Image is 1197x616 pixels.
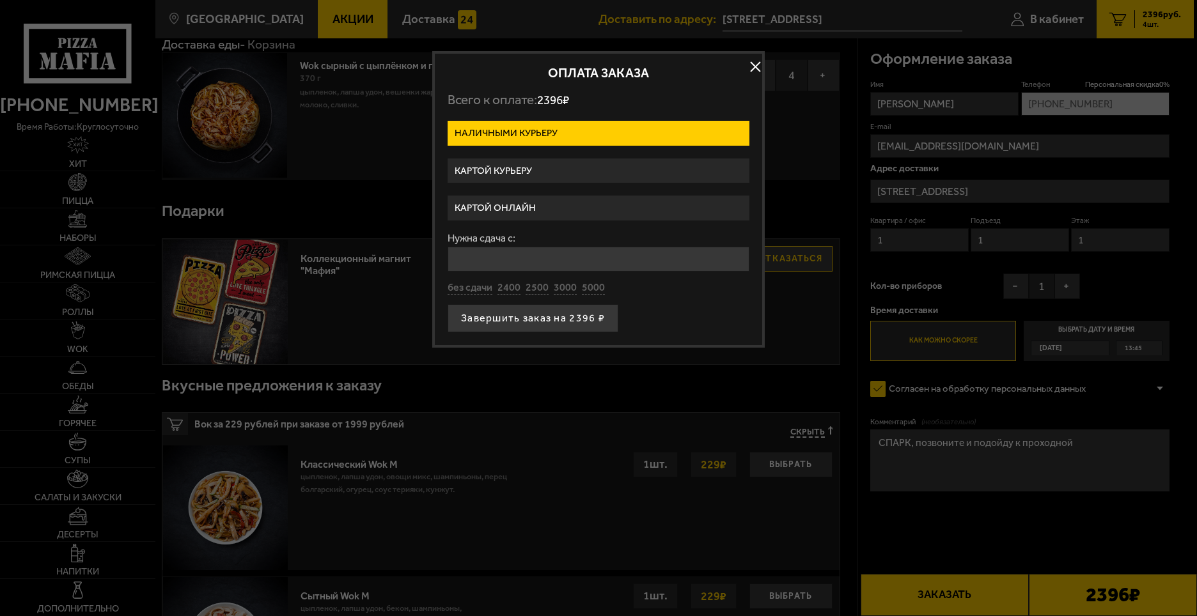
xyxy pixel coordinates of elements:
[448,92,749,108] p: Всего к оплате:
[554,281,577,295] button: 3000
[448,121,749,146] label: Наличными курьеру
[448,304,618,332] button: Завершить заказ на 2396 ₽
[448,196,749,220] label: Картой онлайн
[448,66,749,79] h2: Оплата заказа
[497,281,520,295] button: 2400
[526,281,549,295] button: 2500
[582,281,605,295] button: 5000
[537,93,569,107] span: 2396 ₽
[448,158,749,183] label: Картой курьеру
[448,233,749,243] label: Нужна сдача с:
[448,281,492,295] button: без сдачи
